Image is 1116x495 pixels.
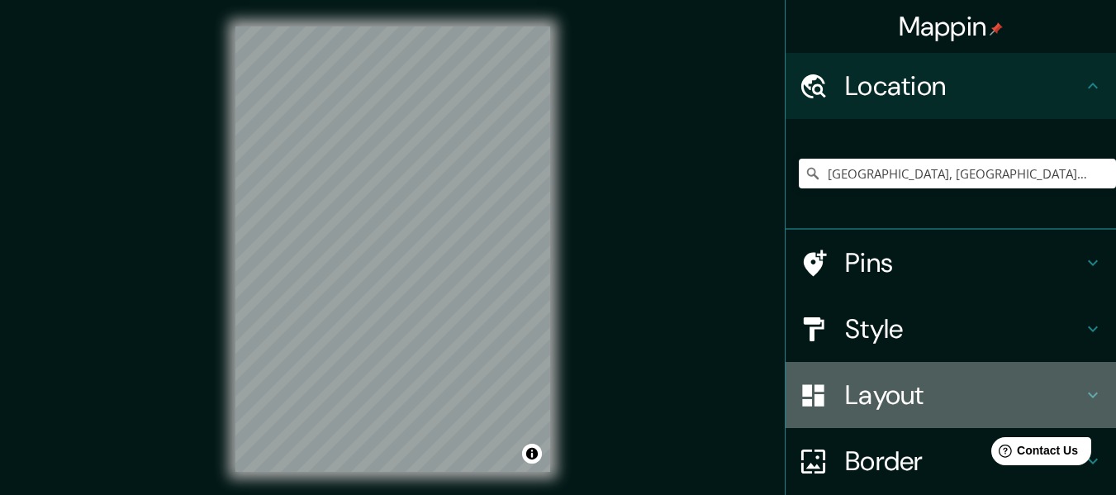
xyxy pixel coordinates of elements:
h4: Border [845,445,1083,478]
div: Border [786,428,1116,494]
button: Toggle attribution [522,444,542,464]
div: Style [786,296,1116,362]
iframe: Help widget launcher [969,431,1098,477]
h4: Layout [845,378,1083,412]
img: pin-icon.png [990,22,1003,36]
div: Location [786,53,1116,119]
h4: Pins [845,246,1083,279]
div: Pins [786,230,1116,296]
input: Pick your city or area [799,159,1116,188]
canvas: Map [235,26,550,472]
div: Layout [786,362,1116,428]
h4: Mappin [899,10,1004,43]
h4: Style [845,312,1083,345]
h4: Location [845,69,1083,102]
